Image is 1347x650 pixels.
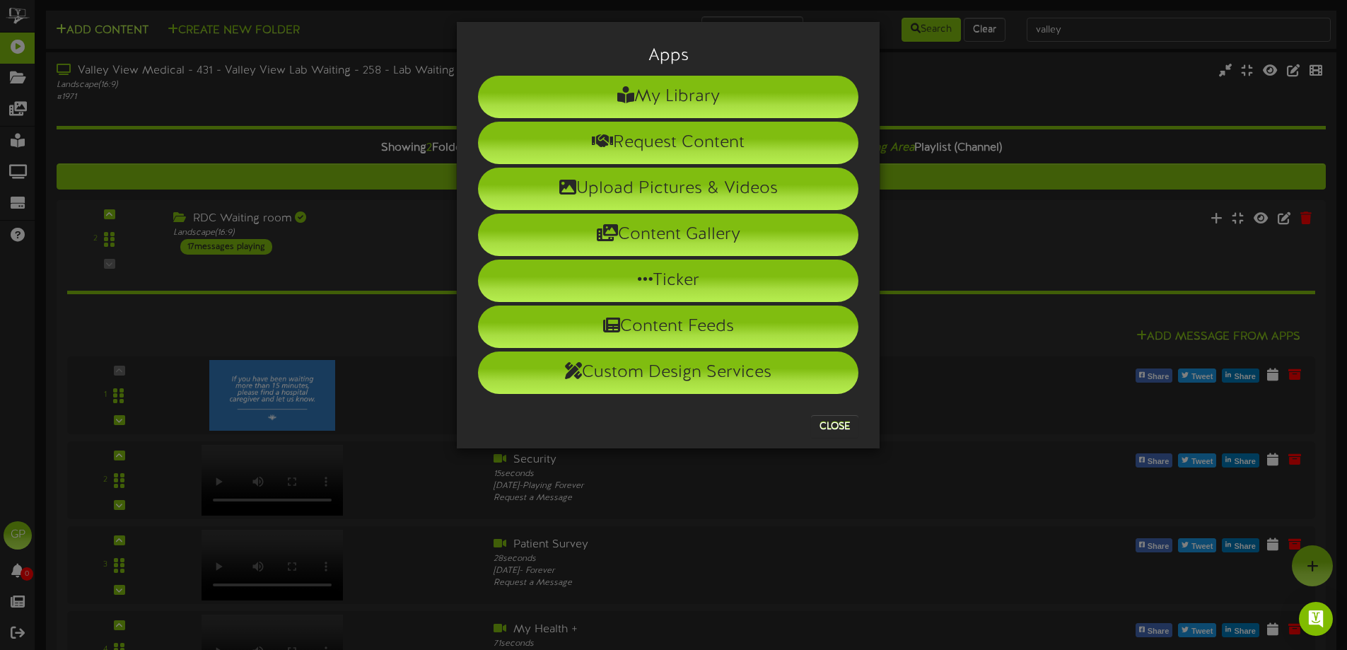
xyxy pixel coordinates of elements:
li: Request Content [478,122,858,164]
li: Ticker [478,260,858,302]
li: Content Gallery [478,214,858,256]
div: Open Intercom Messenger [1299,602,1333,636]
li: Custom Design Services [478,352,858,394]
li: My Library [478,76,858,118]
li: Content Feeds [478,306,858,348]
h3: Apps [478,47,858,65]
button: Close [811,415,858,438]
li: Upload Pictures & Videos [478,168,858,210]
